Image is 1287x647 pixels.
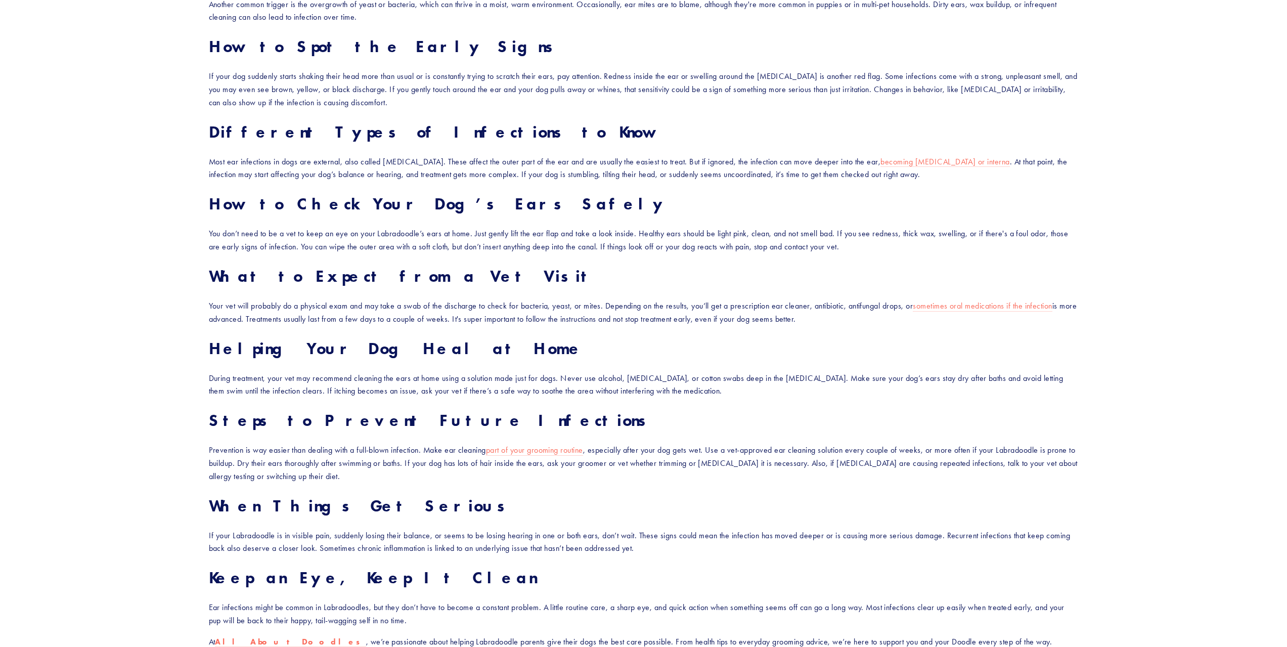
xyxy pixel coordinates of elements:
strong: Different Types of Infections to Know [209,122,657,142]
p: Ear infections might be common in Labradoodles, but they don’t have to become a constant problem.... [209,601,1079,627]
p: During treatment, your vet may recommend cleaning the ears at home using a solution made just for... [209,372,1079,398]
strong: Helping Your Dog Heal at Home [209,338,584,358]
p: You don’t need to be a vet to keep an eye on your Labradoodle’s ears at home. Just gently lift th... [209,227,1079,253]
a: part of your grooming routine [486,445,583,456]
strong: How to Spot the Early Signs [209,36,560,56]
p: If your dog suddenly starts shaking their head more than usual or is constantly trying to scratch... [209,70,1079,109]
p: Your vet will probably do a physical exam and may take a swab of the discharge to check for bacte... [209,299,1079,325]
strong: Keep an Eye, Keep It Clean [209,568,536,587]
a: becoming [MEDICAL_DATA] or interna [880,157,1009,167]
strong: What to Expect from a Vet Visit [209,266,596,286]
p: If your Labradoodle is in visible pain, suddenly losing their balance, or seems to be losing hear... [209,529,1079,555]
p: Most ear infections in dogs are external, also called [MEDICAL_DATA]. These affect the outer part... [209,155,1079,181]
a: sometimes oral medications if the infection [913,301,1052,312]
p: Prevention is way easier than dealing with a full-blown infection. Make ear cleaning , especially... [209,444,1079,483]
strong: When Things Get Serious [209,496,512,515]
strong: How to Check Your Dog’s Ears Safely [209,194,668,213]
strong: All About Doodles [215,637,366,646]
strong: Steps to Prevent Future Infections [209,410,653,430]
